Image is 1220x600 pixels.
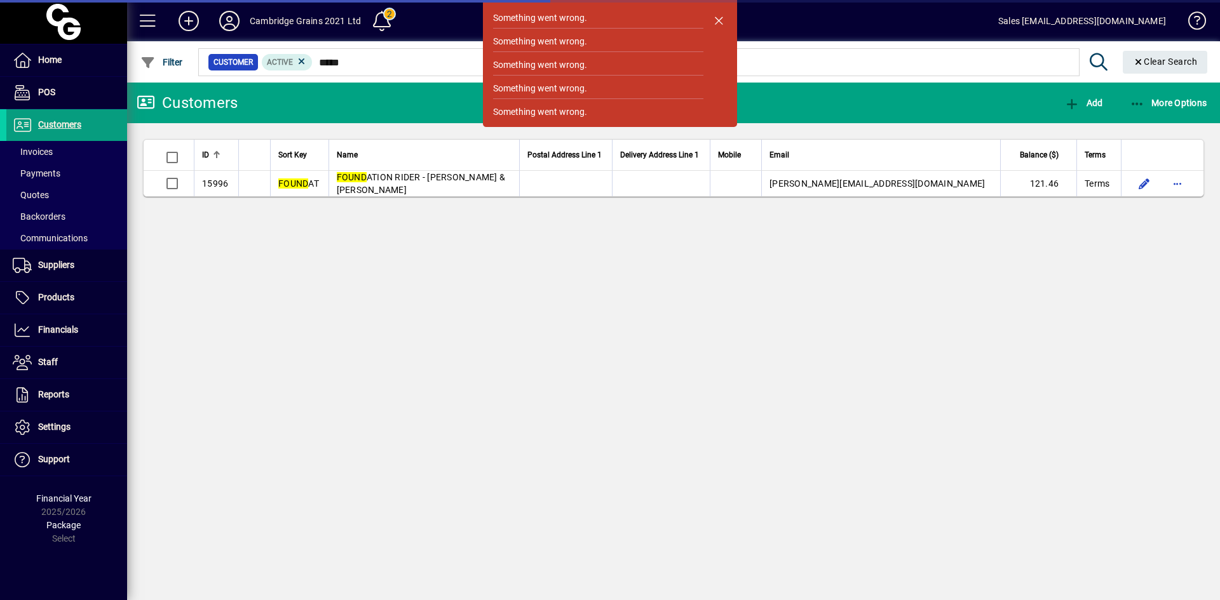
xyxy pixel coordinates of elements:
a: Suppliers [6,250,127,281]
span: [PERSON_NAME][EMAIL_ADDRESS][DOMAIN_NAME] [769,178,985,189]
div: Balance ($) [1008,148,1070,162]
span: AT [278,178,319,189]
span: Postal Address Line 1 [527,148,602,162]
em: FOUND [337,172,367,182]
a: Knowledge Base [1179,3,1204,44]
button: Edit [1134,173,1155,194]
span: ATION RIDER - [PERSON_NAME] & [PERSON_NAME] [337,172,506,195]
span: Support [38,454,70,464]
span: Mobile [718,148,741,162]
span: Email [769,148,789,162]
span: Invoices [13,147,53,157]
a: Reports [6,379,127,411]
span: Customer [213,56,253,69]
div: Cambridge Grains 2021 Ltd [250,11,361,31]
div: Email [769,148,993,162]
span: 15996 [202,178,228,189]
span: Active [267,58,293,67]
span: Terms [1085,177,1109,190]
div: Something went wrong. [493,105,587,119]
span: Financial Year [36,493,91,503]
em: FOUND [278,178,308,189]
a: Support [6,444,127,476]
span: More Options [1130,98,1207,108]
a: Settings [6,411,127,443]
span: ID [202,148,209,162]
button: Filter [137,51,186,74]
span: Clear Search [1133,57,1198,67]
button: Add [1061,91,1106,114]
a: Communications [6,227,127,249]
span: Payments [13,168,60,178]
div: ID [202,148,231,162]
span: Communications [13,233,88,243]
a: Products [6,282,127,314]
mat-chip: Activation Status: Active [262,54,313,70]
span: Settings [38,422,71,432]
span: Staff [38,357,58,367]
a: Invoices [6,141,127,163]
span: Financials [38,324,78,335]
span: Add [1064,98,1102,108]
a: Financials [6,314,127,346]
a: Payments [6,163,127,184]
div: Mobile [718,148,754,162]
div: Name [337,148,512,162]
a: Backorders [6,206,127,227]
span: Suppliers [38,260,74,270]
span: Products [38,292,74,302]
span: Sort Key [278,148,307,162]
span: Quotes [13,190,49,200]
div: Customers [137,93,238,113]
span: POS [38,87,55,97]
button: Add [168,10,209,32]
div: Something went wrong. [493,82,587,95]
button: Clear [1123,51,1208,74]
span: Backorders [13,211,65,222]
span: Delivery Address Line 1 [620,148,699,162]
a: Staff [6,347,127,378]
div: Sales [EMAIL_ADDRESS][DOMAIN_NAME] [998,11,1166,31]
span: Reports [38,389,69,399]
td: 121.46 [1000,171,1076,196]
span: Terms [1085,148,1106,162]
button: More Options [1127,91,1210,114]
span: Home [38,55,62,65]
span: Package [46,520,81,530]
button: More options [1167,173,1188,194]
span: Customers [38,119,81,130]
span: Filter [140,57,183,67]
a: Home [6,44,127,76]
button: Profile [209,10,250,32]
span: Name [337,148,358,162]
a: Quotes [6,184,127,206]
a: POS [6,77,127,109]
span: Balance ($) [1020,148,1059,162]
